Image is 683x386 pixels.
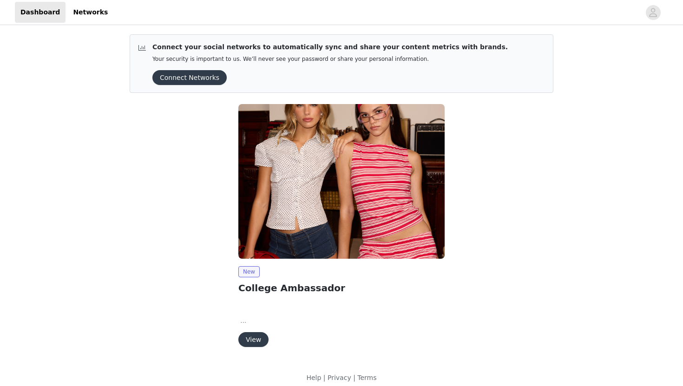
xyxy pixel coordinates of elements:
[238,281,445,295] h2: College Ambassador
[67,2,113,23] a: Networks
[152,42,508,52] p: Connect your social networks to automatically sync and share your content metrics with brands.
[152,56,508,63] p: Your security is important to us. We’ll never see your password or share your personal information.
[238,104,445,259] img: Edikted
[15,2,66,23] a: Dashboard
[328,374,351,381] a: Privacy
[238,332,269,347] button: View
[306,374,321,381] a: Help
[357,374,376,381] a: Terms
[323,374,326,381] span: |
[152,70,227,85] button: Connect Networks
[238,336,269,343] a: View
[238,266,260,277] span: New
[353,374,355,381] span: |
[649,5,657,20] div: avatar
